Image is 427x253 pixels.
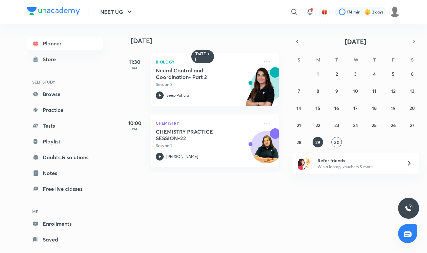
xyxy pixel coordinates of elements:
button: September 27, 2025 [407,120,417,130]
abbr: September 17, 2025 [353,105,358,111]
button: NEET UG [96,5,137,18]
img: Avatar [251,135,282,166]
p: Chemistry [156,119,259,127]
p: PM [122,127,148,131]
abbr: September 28, 2025 [297,139,301,145]
abbr: September 8, 2025 [317,88,319,94]
abbr: September 12, 2025 [391,88,395,94]
button: September 28, 2025 [294,137,304,147]
h5: CHEMISTRY PRACTICE SESSION-22 [156,128,238,141]
a: Notes [27,166,103,180]
button: September 5, 2025 [388,68,398,79]
button: September 18, 2025 [369,103,380,113]
abbr: September 6, 2025 [411,71,414,77]
abbr: September 5, 2025 [392,71,394,77]
h6: [DATE] [195,51,206,62]
img: ttu [405,204,413,212]
p: Win a laptop, vouchers & more [318,164,398,170]
abbr: September 13, 2025 [410,88,415,94]
p: Session 1 [156,143,259,149]
a: Free live classes [27,182,103,195]
abbr: September 14, 2025 [297,105,301,111]
button: September 15, 2025 [313,103,323,113]
abbr: September 15, 2025 [316,105,320,111]
a: Practice [27,103,103,116]
span: [DATE] [345,37,366,46]
h6: Refer friends [318,157,398,164]
abbr: September 3, 2025 [354,71,357,77]
abbr: September 18, 2025 [372,105,377,111]
p: [PERSON_NAME] [166,154,198,160]
button: September 24, 2025 [350,120,361,130]
div: Store [43,55,60,63]
button: September 21, 2025 [294,120,304,130]
button: September 19, 2025 [388,103,398,113]
h5: 11:30 [122,58,148,66]
a: Saved [27,233,103,246]
abbr: Thursday [373,57,376,63]
button: [DATE] [302,37,410,46]
a: Enrollments [27,217,103,230]
button: September 17, 2025 [350,103,361,113]
a: Browse [27,88,103,101]
abbr: September 2, 2025 [336,71,338,77]
a: Company Logo [27,7,80,17]
abbr: September 19, 2025 [391,105,395,111]
button: September 6, 2025 [407,68,417,79]
img: avatar [321,9,327,15]
abbr: September 27, 2025 [410,122,415,128]
abbr: Wednesday [354,57,358,63]
p: AM [122,66,148,70]
abbr: September 21, 2025 [297,122,301,128]
h5: Neural Control and Coordination- Part 2 [156,67,238,80]
p: Seep Pahuja [166,92,189,98]
button: September 13, 2025 [407,86,417,96]
button: September 9, 2025 [331,86,342,96]
button: September 2, 2025 [331,68,342,79]
button: September 25, 2025 [369,120,380,130]
img: streak [364,9,371,15]
abbr: September 26, 2025 [391,122,396,128]
button: September 22, 2025 [313,120,323,130]
button: September 4, 2025 [369,68,380,79]
button: September 12, 2025 [388,86,398,96]
abbr: September 9, 2025 [335,88,338,94]
abbr: September 11, 2025 [372,88,376,94]
p: Session 2 [156,82,259,88]
button: September 14, 2025 [294,103,304,113]
button: September 3, 2025 [350,68,361,79]
button: September 16, 2025 [331,103,342,113]
abbr: September 24, 2025 [353,122,358,128]
a: Planner [27,37,103,50]
abbr: September 1, 2025 [317,71,319,77]
abbr: Sunday [297,57,300,63]
img: Disha C [389,6,400,17]
abbr: September 25, 2025 [372,122,377,128]
a: Doubts & solutions [27,151,103,164]
button: September 29, 2025 [313,137,323,147]
abbr: September 29, 2025 [315,139,320,145]
abbr: September 4, 2025 [373,71,376,77]
button: September 10, 2025 [350,86,361,96]
button: September 30, 2025 [331,137,342,147]
abbr: Tuesday [335,57,338,63]
a: Tests [27,119,103,132]
h6: SELF STUDY [27,76,103,88]
img: referral [298,157,311,170]
p: Biology [156,58,259,66]
abbr: September 10, 2025 [353,88,358,94]
abbr: September 20, 2025 [410,105,415,111]
button: September 20, 2025 [407,103,417,113]
abbr: Monday [316,57,320,63]
abbr: Friday [392,57,394,63]
img: unacademy [243,67,279,113]
button: avatar [319,7,330,17]
a: Store [27,53,103,66]
button: September 1, 2025 [313,68,323,79]
button: September 8, 2025 [313,86,323,96]
button: September 11, 2025 [369,86,380,96]
abbr: September 22, 2025 [316,122,320,128]
h4: [DATE] [131,37,285,45]
abbr: September 7, 2025 [298,88,300,94]
abbr: September 23, 2025 [334,122,339,128]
